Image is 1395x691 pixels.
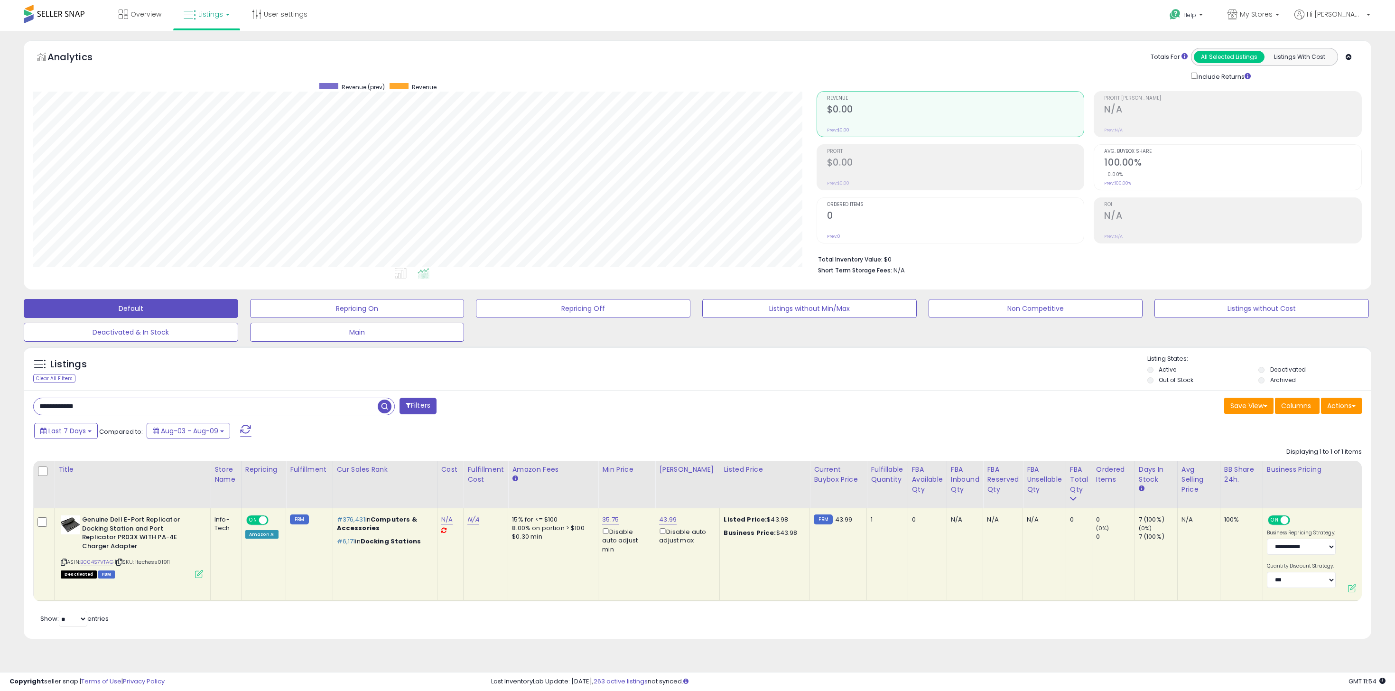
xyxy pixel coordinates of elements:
div: Business Pricing [1267,465,1363,475]
span: ON [247,516,259,524]
b: Business Price: [724,528,776,537]
span: Hi [PERSON_NAME] [1307,9,1364,19]
span: Last 7 Days [48,426,86,436]
div: Fulfillment Cost [467,465,504,485]
button: Non Competitive [929,299,1143,318]
small: Prev: N/A [1104,233,1123,239]
div: 15% for <= $100 [512,515,591,524]
button: Repricing Off [476,299,690,318]
div: Store Name [214,465,237,485]
div: Displaying 1 to 1 of 1 items [1286,448,1362,457]
div: Avg Selling Price [1181,465,1216,495]
label: Active [1159,365,1176,374]
small: Prev: 0 [827,233,840,239]
div: [PERSON_NAME] [659,465,716,475]
span: Ordered Items [827,202,1084,207]
div: 0 [1070,515,1085,524]
div: Amazon AI [245,530,279,539]
button: Default [24,299,238,318]
span: Revenue [412,83,437,91]
div: Totals For [1151,53,1188,62]
div: 0 [1096,515,1135,524]
a: B004S7VTAG [80,558,113,566]
small: Prev: $0.00 [827,127,849,133]
span: Columns [1281,401,1311,411]
label: Out of Stock [1159,376,1193,384]
b: Short Term Storage Fees: [818,266,892,274]
span: Compared to: [99,427,143,436]
span: My Stores [1240,9,1273,19]
span: | SKU: itechess01911 [115,558,170,566]
button: Listings without Min/Max [702,299,917,318]
div: Ordered Items [1096,465,1131,485]
p: in [337,537,430,546]
div: Disable auto adjust max [659,526,712,545]
div: BB Share 24h. [1224,465,1259,485]
h5: Analytics [47,50,111,66]
span: Overview [130,9,161,19]
a: Hi [PERSON_NAME] [1294,9,1370,31]
span: FBM [98,570,115,579]
div: FBA Total Qty [1070,465,1088,495]
div: N/A [1027,515,1059,524]
div: Current Buybox Price [814,465,863,485]
div: Listed Price [724,465,806,475]
div: N/A [951,515,976,524]
h2: 100.00% [1104,157,1361,170]
a: 35.75 [602,515,619,524]
div: FBA Reserved Qty [987,465,1019,495]
span: Show: entries [40,614,109,623]
span: Profit [827,149,1084,154]
button: All Selected Listings [1194,51,1265,63]
div: Disable auto adjust min [602,526,648,554]
span: Computers & Accessories [337,515,417,532]
h5: Listings [50,358,87,371]
div: Info-Tech [214,515,234,532]
label: Quantity Discount Strategy: [1267,563,1336,570]
button: Last 7 Days [34,423,98,439]
div: Amazon Fees [512,465,594,475]
p: in [337,515,430,532]
button: Aug-03 - Aug-09 [147,423,230,439]
div: N/A [1181,515,1213,524]
button: Filters [400,398,437,414]
div: FBA Unsellable Qty [1027,465,1062,495]
span: Help [1183,11,1196,19]
li: $0 [818,253,1355,264]
div: Clear All Filters [33,374,75,383]
img: 21sTeZ48apL._SL40_.jpg [61,515,80,534]
div: 7 (100%) [1139,532,1177,541]
div: Include Returns [1184,71,1262,82]
h2: 0 [827,210,1084,223]
small: Amazon Fees. [512,475,518,483]
button: Repricing On [250,299,465,318]
div: Min Price [602,465,651,475]
a: 43.99 [659,515,677,524]
span: N/A [893,266,905,275]
i: Get Help [1169,9,1181,20]
div: 7 (100%) [1139,515,1177,524]
span: 43.99 [835,515,853,524]
div: $0.30 min [512,532,591,541]
div: FBA inbound Qty [951,465,979,495]
span: ON [1269,516,1281,524]
div: Repricing [245,465,282,475]
h2: $0.00 [827,104,1084,117]
span: Revenue (prev) [342,83,385,91]
div: Fulfillable Quantity [871,465,903,485]
a: N/A [467,515,479,524]
small: Prev: $0.00 [827,180,849,186]
span: OFF [1288,516,1303,524]
span: OFF [267,516,282,524]
div: 100% [1224,515,1255,524]
div: 0 [1096,532,1135,541]
div: Days In Stock [1139,465,1173,485]
small: FBM [290,514,308,524]
small: Prev: 100.00% [1104,180,1131,186]
button: Actions [1321,398,1362,414]
span: Docking Stations [361,537,421,546]
a: Help [1162,1,1212,31]
h2: N/A [1104,210,1361,223]
label: Archived [1270,376,1296,384]
span: #6,171 [337,537,355,546]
